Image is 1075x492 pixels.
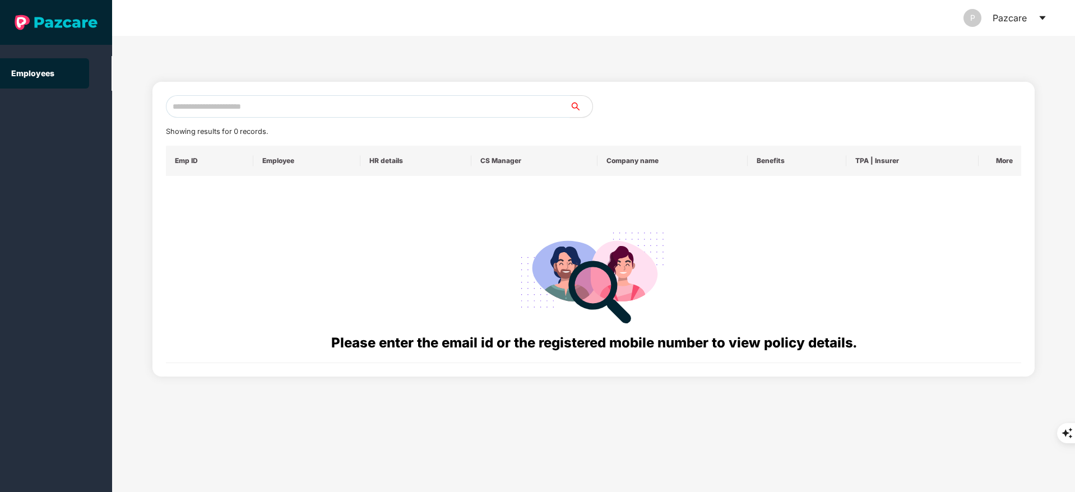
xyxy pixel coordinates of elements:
[597,146,748,176] th: Company name
[166,146,254,176] th: Emp ID
[471,146,597,176] th: CS Manager
[253,146,360,176] th: Employee
[569,95,593,118] button: search
[979,146,1021,176] th: More
[970,9,975,27] span: P
[166,127,268,136] span: Showing results for 0 records.
[513,219,674,332] img: svg+xml;base64,PHN2ZyB4bWxucz0iaHR0cDovL3d3dy53My5vcmcvMjAwMC9zdmciIHdpZHRoPSIyODgiIGhlaWdodD0iMj...
[360,146,471,176] th: HR details
[569,102,592,111] span: search
[748,146,846,176] th: Benefits
[11,68,54,78] a: Employees
[846,146,979,176] th: TPA | Insurer
[331,335,856,351] span: Please enter the email id or the registered mobile number to view policy details.
[1038,13,1047,22] span: caret-down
